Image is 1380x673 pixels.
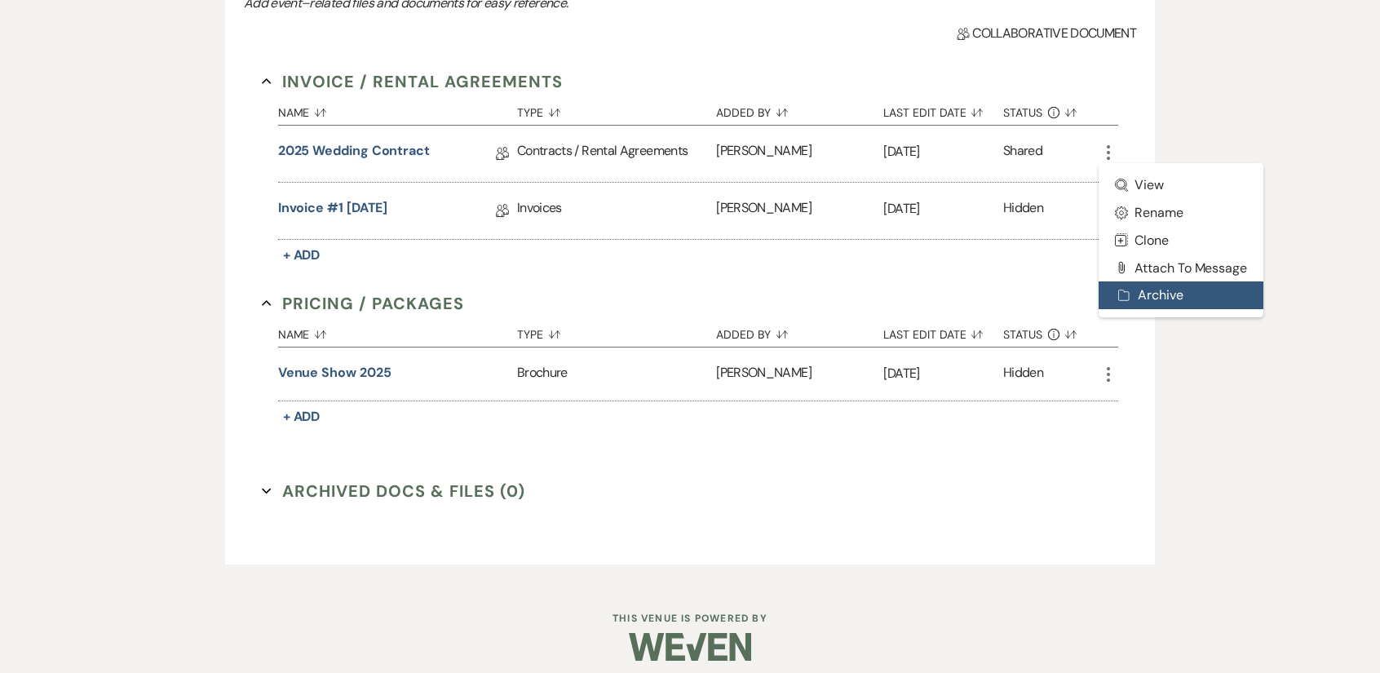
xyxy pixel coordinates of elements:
[517,348,716,401] div: Brochure
[278,244,325,267] button: + Add
[1003,198,1043,224] div: Hidden
[716,348,883,401] div: [PERSON_NAME]
[1099,281,1263,309] button: Archive
[517,183,716,239] div: Invoices
[278,316,517,347] button: Name
[283,246,321,263] span: + Add
[883,316,1003,347] button: Last Edit Date
[517,94,716,125] button: Type
[1003,94,1099,125] button: Status
[278,94,517,125] button: Name
[1003,141,1042,166] div: Shared
[716,94,883,125] button: Added By
[883,141,1003,162] p: [DATE]
[716,183,883,239] div: [PERSON_NAME]
[1003,329,1042,340] span: Status
[883,198,1003,219] p: [DATE]
[1099,254,1263,281] button: Attach to Message
[1003,107,1042,118] span: Status
[716,316,883,347] button: Added By
[262,479,525,503] button: Archived Docs & Files (0)
[883,94,1003,125] button: Last Edit Date
[517,316,716,347] button: Type
[957,24,1136,43] span: Collaborative document
[278,141,430,166] a: 2025 Wedding Contract
[716,126,883,182] div: [PERSON_NAME]
[1003,316,1099,347] button: Status
[517,126,716,182] div: Contracts / Rental Agreements
[1099,199,1263,227] button: Rename
[278,405,325,428] button: + Add
[1099,171,1263,199] a: View
[883,363,1003,384] p: [DATE]
[1099,226,1263,254] button: Clone
[262,69,563,94] button: Invoice / Rental Agreements
[262,291,464,316] button: Pricing / Packages
[278,363,391,383] button: Venue Show 2025
[1003,363,1043,385] div: Hidden
[283,408,321,425] span: + Add
[278,198,388,224] a: Invoice #1 [DATE]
